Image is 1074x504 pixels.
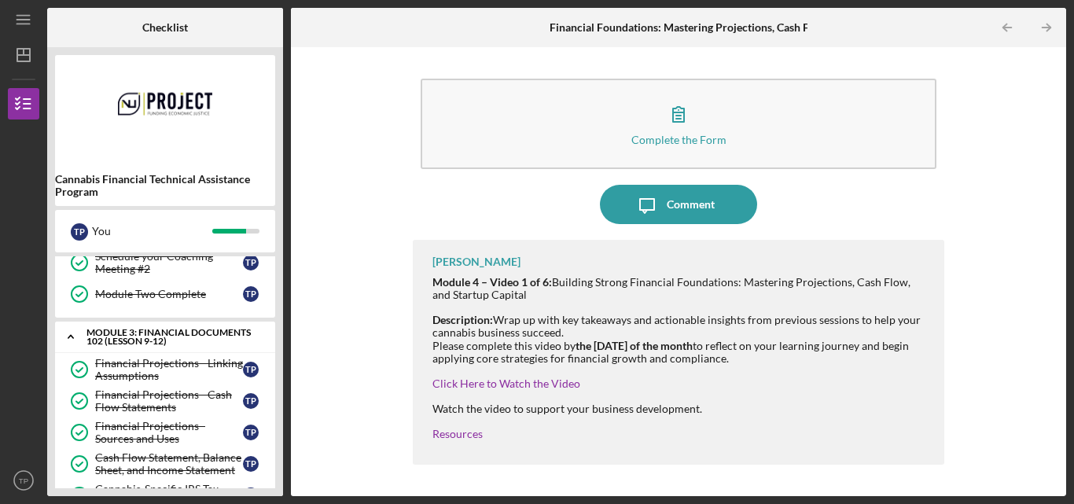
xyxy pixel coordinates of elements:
div: Module 3: Financial Documents 102 (Lesson 9-12) [86,328,256,346]
div: Financial Projections - Sources and Uses [95,420,243,445]
div: Cash Flow Statement, Balance Sheet, and Income Statement [95,451,243,476]
b: Building Strong Financial Foundations: Mastering Projections, Cash Flow, and Startup Capital [471,21,926,34]
div: Watch the video to support your business development. [432,403,929,415]
div: T P [243,456,259,472]
b: Checklist [142,21,188,34]
a: Financial Projections - Sources and UsesTP [63,417,267,448]
text: TP [19,476,28,485]
strong: Module 4 – Video 1 of 6: [432,275,552,289]
strong: Recommended Pacing: [432,442,544,455]
button: Comment [600,185,757,224]
div: Wrap up with key takeaways and actionable insights from previous sessions to help your cannabis b... [432,301,929,364]
strong: Description: [432,313,493,326]
a: Financial Projections - Linking AssumptionsTP [63,354,267,385]
a: Resources [432,427,483,440]
a: Click Here to Watch the Video [432,377,580,390]
strong: the [DATE] of the month [576,339,693,352]
div: Financial Projections - Linking Assumptions [95,357,243,382]
img: Product logo [55,63,275,157]
div: T P [71,223,88,241]
p: Complete each monthly module by the . [432,440,929,476]
div: T P [243,362,259,377]
div: T P [243,255,259,270]
div: Financial Projections - Cash Flow Statements [95,388,243,414]
div: T P [243,393,259,409]
a: Cash Flow Statement, Balance Sheet, and Income StatementTP [63,448,267,480]
div: T P [243,487,259,503]
button: TP [8,465,39,496]
b: Cannabis Financial Technical Assistance Program [55,173,275,198]
div: T P [243,425,259,440]
div: [PERSON_NAME] [432,256,520,268]
div: Building Strong Financial Foundations: Mastering Projections, Cash Flow, and Startup Capital [432,276,929,301]
div: Complete the Form [631,134,726,145]
div: Schedule your Coaching Meeting #2 [95,250,243,275]
a: Schedule your Coaching Meeting #2TP [63,247,267,278]
div: Comment [667,185,715,224]
div: Module Two Complete [95,288,243,300]
div: T P [243,286,259,302]
a: Module Two CompleteTP [63,278,267,310]
a: Financial Projections - Cash Flow StatementsTP [63,385,267,417]
button: Complete the Form [421,79,936,169]
div: You [92,218,212,245]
